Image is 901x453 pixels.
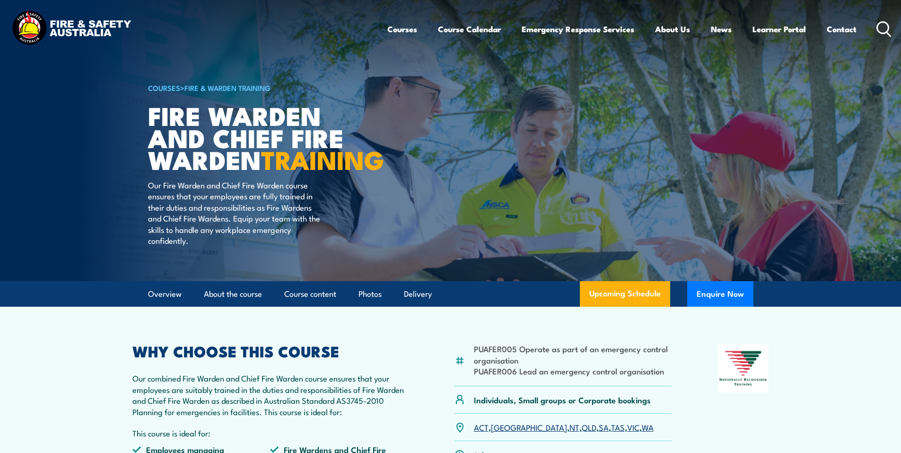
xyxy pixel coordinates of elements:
[752,17,806,42] a: Learner Portal
[184,82,271,93] a: Fire & Warden Training
[204,282,262,307] a: About the course
[522,17,634,42] a: Emergency Response Services
[148,82,382,93] h6: >
[718,344,769,392] img: Nationally Recognised Training logo.
[687,281,753,307] button: Enquire Now
[582,421,596,433] a: QLD
[261,139,384,178] strong: TRAINING
[580,281,670,307] a: Upcoming Schedule
[711,17,732,42] a: News
[438,17,501,42] a: Course Calendar
[404,282,432,307] a: Delivery
[599,421,609,433] a: SA
[655,17,690,42] a: About Us
[474,394,651,405] p: Individuals, Small groups or Corporate bookings
[474,365,672,376] li: PUAFER006 Lead an emergency control organisation
[627,421,639,433] a: VIC
[148,82,180,93] a: COURSES
[474,422,654,433] p: , , , , , , ,
[148,282,182,307] a: Overview
[642,421,654,433] a: WA
[474,343,672,365] li: PUAFER005 Operate as part of an emergency control organisation
[827,17,857,42] a: Contact
[569,421,579,433] a: NT
[132,344,409,357] h2: WHY CHOOSE THIS COURSE
[359,282,382,307] a: Photos
[148,179,321,246] p: Our Fire Warden and Chief Fire Warden course ensures that your employees are fully trained in the...
[611,421,625,433] a: TAS
[387,17,417,42] a: Courses
[284,282,336,307] a: Course content
[132,427,409,438] p: This course is ideal for:
[474,421,489,433] a: ACT
[491,421,567,433] a: [GEOGRAPHIC_DATA]
[132,373,409,417] p: Our combined Fire Warden and Chief Fire Warden course ensures that your employees are suitably tr...
[148,104,382,170] h1: Fire Warden and Chief Fire Warden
